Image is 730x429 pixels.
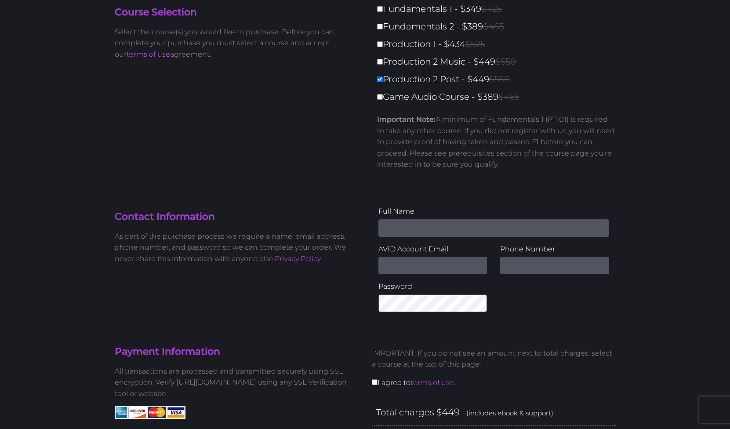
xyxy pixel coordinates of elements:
[377,36,621,52] label: Production 1 - $434
[489,74,510,84] span: $550
[483,21,504,32] span: $465
[115,26,359,60] p: Select the course(s) you would like to purchase. Before you can complete your purchase you must s...
[115,6,359,19] h4: Course Selection
[377,6,383,12] input: Fundamentals 1 - $349$425
[377,54,621,69] label: Production 2 Music - $449
[372,348,616,370] p: IMPORTANT: If you do not see an amount next to total charges, select a course at the top of this ...
[410,378,454,387] a: terms of use
[481,4,502,14] span: $425
[115,406,185,419] img: American Express, Discover, MasterCard, Visa
[377,19,621,34] label: Fundamentals 2 - $389
[115,366,359,400] p: All transactions are processed and transmitted securely using SSL encryption. Verify [URL][DOMAIN...
[500,244,609,255] label: Phone Number
[377,72,621,87] label: Production 2 Post - $449
[465,39,485,49] span: $525
[115,345,359,359] h4: Payment Information
[377,59,383,65] input: Production 2 Music - $449$550
[377,24,383,29] input: Fundamentals 2 - $389$465
[275,254,321,263] a: Privacy Policy
[378,206,609,217] label: Full Name
[377,89,621,105] label: Game Audio Course - $389
[115,210,359,224] h4: Contact Information
[377,115,436,124] strong: Important Note:
[377,114,616,170] p: A minimum of Fundamentals 1 (PT101) is required to take any other course. If you did not register...
[115,231,359,265] p: As part of the purchase process we require a name, email address, phone number, and password so w...
[365,341,622,402] div: I agree to .
[495,56,516,67] span: $550
[127,50,170,58] a: terms of use
[377,41,383,47] input: Production 1 - $434$525
[378,281,487,292] label: Password
[377,94,383,100] input: Game Audio Course - $389$465
[498,91,519,102] span: $465
[377,1,621,17] label: Fundamentals 1 - $349
[377,76,383,82] input: Production 2 Post - $449$550
[466,409,553,417] span: (includes ebook & support)
[378,244,487,255] label: AVID Account Email
[372,402,616,426] div: Total charges $ -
